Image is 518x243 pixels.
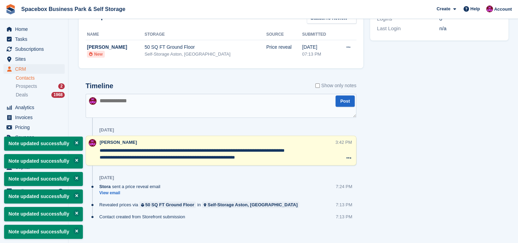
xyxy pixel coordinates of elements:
label: Show only notes [315,82,356,89]
a: menu [3,152,65,162]
img: Shitika Balanath [486,5,493,12]
th: Name [86,29,144,40]
a: Deals 1968 [16,91,65,99]
li: New [87,51,105,58]
a: menu [3,113,65,122]
a: menu [3,34,65,44]
img: Shitika Balanath [89,139,96,147]
span: CRM [15,64,56,74]
p: Note updated successfully [4,172,83,186]
div: Logins [377,15,439,23]
a: Spacebox Business Park & Self Storage [18,3,128,15]
a: Self-Storage Aston, [GEOGRAPHIC_DATA] [202,201,299,208]
p: Note updated successfully [4,154,83,168]
div: Contact created from Storefront submission [99,213,189,220]
div: [DATE] [99,175,114,181]
span: Invoices [15,113,56,122]
div: 7:13 PM [336,201,352,208]
h2: Timeline [86,82,113,90]
div: Last Login [377,25,439,33]
input: Show only notes [315,82,320,89]
img: Shitika Balanath [89,97,97,105]
div: 7:13 PM [336,213,352,220]
button: Post [336,95,355,107]
div: sent a price reveal email [99,183,164,190]
span: Analytics [15,103,56,112]
a: menu [3,186,65,196]
p: Note updated successfully [4,189,83,204]
a: menu [3,103,65,112]
div: Price reveal [266,44,302,51]
div: 0 [439,15,502,23]
span: Account [494,6,512,13]
div: 1968 [51,92,65,98]
p: Note updated successfully [4,207,83,221]
a: menu [3,24,65,34]
p: Note updated successfully [4,137,83,151]
div: [DATE] [302,44,336,51]
div: 2 [58,83,65,89]
div: 07:13 PM [302,51,336,58]
div: 50 SQ FT Ground Floor [145,201,194,208]
a: menu [3,162,65,172]
a: menu [3,64,65,74]
a: 50 SQ FT Ground Floor [139,201,196,208]
div: 3:42 PM [336,139,352,146]
span: Subscriptions [15,44,56,54]
a: Contacts [16,75,65,81]
span: Help [470,5,480,12]
span: Deals [16,92,28,98]
a: menu [3,132,65,142]
div: Revealed prices via in [99,201,303,208]
div: 50 SQ FT Ground Floor [144,44,266,51]
a: menu [3,123,65,132]
div: n/a [439,25,502,33]
div: Self-Storage Aston, [GEOGRAPHIC_DATA] [144,51,266,58]
span: Coupons [15,132,56,142]
th: Source [266,29,302,40]
span: Home [15,24,56,34]
a: menu [3,142,65,152]
th: Storage [144,29,266,40]
span: [PERSON_NAME] [100,140,137,145]
span: Prospects [16,83,37,90]
span: Sites [15,54,56,64]
p: Note updated successfully [4,225,83,239]
span: Create [437,5,450,12]
div: Self-Storage Aston, [GEOGRAPHIC_DATA] [208,201,298,208]
a: View email [99,190,164,196]
h2: Prospects [86,13,119,25]
span: Tasks [15,34,56,44]
div: [DATE] [99,127,114,133]
a: menu [3,44,65,54]
a: menu [3,54,65,64]
div: [PERSON_NAME] [87,44,144,51]
span: Pricing [15,123,56,132]
th: Submitted [302,29,336,40]
img: stora-icon-8386f47178a22dfd0bd8f6a31ec36ba5ce8667c1dd55bd0f319d3a0aa187defe.svg [5,4,16,14]
a: Prospects 2 [16,83,65,90]
span: Stora [99,183,111,190]
div: 7:24 PM [336,183,352,190]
